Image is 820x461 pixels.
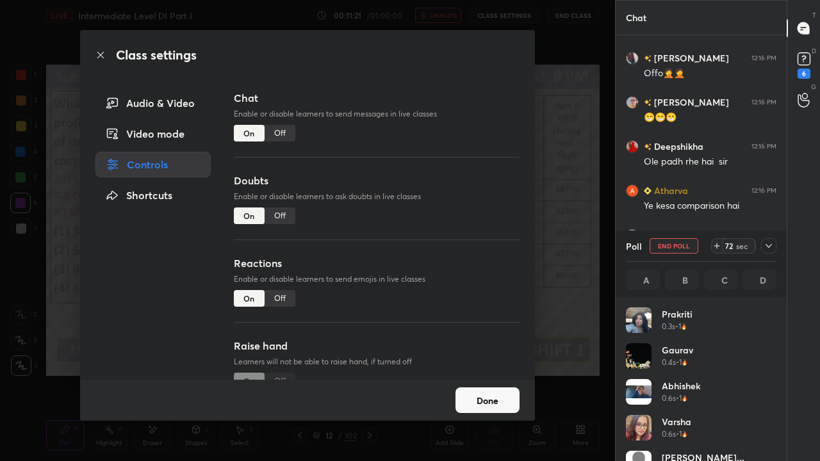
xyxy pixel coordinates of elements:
h4: Varsha [662,415,691,428]
div: Video mode [95,121,211,147]
img: 5c50ca92545e4ea9b152bc47f8b6a3eb.jpg [626,307,652,333]
h5: 1 [679,357,682,368]
h2: Class settings [116,45,197,65]
img: no-rating-badge.077c3623.svg [644,55,652,62]
div: Ole padh rhe hai sir [644,156,776,168]
img: 037af909af264af6940d1688ab774d09.jpg [626,184,639,197]
h5: 1 [679,392,682,404]
div: On [234,290,265,307]
p: Enable or disable learners to send emojis in live classes [234,273,520,285]
h3: Doubts [234,173,520,188]
button: Done [455,387,520,413]
div: Off [265,125,295,142]
img: streak-poll-icon.44701ccd.svg [682,359,687,366]
div: 6 [798,69,810,79]
div: 12:16 PM [751,99,776,106]
div: grid [616,35,787,364]
h6: [PERSON_NAME] [652,228,729,241]
h4: Prakriti [662,307,693,321]
img: streak-poll-icon.44701ccd.svg [681,323,687,330]
h6: Deepshikha [652,140,703,153]
h3: Raise hand [234,338,520,353]
div: 12:16 PM [751,54,776,62]
div: Ye kesa comparison hai [644,200,776,213]
h4: gaurav [662,343,693,357]
div: 12:16 PM [751,143,776,150]
button: End Poll [650,238,698,254]
img: streak-poll-icon.44701ccd.svg [682,395,687,401]
img: streak-poll-icon.44701ccd.svg [682,431,687,437]
p: Learners will not be able to raise hand, if turned off [234,356,520,368]
div: On [234,125,265,142]
img: bee831fa3a294b82b82879b52744bbe1.jpg [626,379,652,405]
div: 12:16 PM [751,187,776,195]
img: no-rating-badge.077c3623.svg [644,143,652,150]
h5: 1 [679,428,682,440]
h5: 1 [678,321,681,332]
h5: 0.6s [662,428,676,440]
h5: 0.3s [662,321,675,332]
h5: 0.4s [662,357,676,368]
div: sec [734,241,750,251]
h3: Chat [234,90,520,106]
img: e4792107fec4427ab2d42117c0bdd552.jpg [626,415,652,441]
p: G [811,82,816,92]
div: Offo🤦🤦 [644,67,776,80]
img: b5b5c2a1ed184b30b41415c48e18641f.jpg [626,140,639,153]
h5: • [676,392,679,404]
p: Enable or disable learners to send messages in live classes [234,108,520,120]
p: Enable or disable learners to ask doubts in live classes [234,191,520,202]
div: Controls [95,152,211,177]
img: d9de4fbaaa17429c86f557d043f2a4f1.jpg [626,96,639,109]
h5: • [676,428,679,440]
div: Audio & Video [95,90,211,116]
h5: 0.6s [662,392,676,404]
img: Learner_Badge_beginner_1_8b307cf2a0.svg [644,187,652,195]
p: T [812,10,816,20]
p: Chat [616,1,657,35]
img: 2bdf3e3e17634c6ebcf44cd561fd4298.jpg [626,343,652,369]
div: On [234,207,265,224]
div: 72 [724,241,734,251]
div: Shortcuts [95,182,211,208]
p: D [812,46,816,56]
h5: • [675,321,678,332]
img: no-rating-badge.077c3623.svg [644,99,652,106]
div: Off [265,290,295,307]
img: 7cb90eac7d0e46d69c3473bb0d9f4488.jpg [626,52,639,65]
div: Off [265,207,295,224]
h6: Atharva [652,184,688,197]
div: 😁😁😁 [644,111,776,124]
h6: [PERSON_NAME] [652,95,729,109]
h3: Reactions [234,255,520,271]
h6: [PERSON_NAME] [652,51,729,65]
h4: Abhishek [662,379,700,392]
h4: Poll [626,239,642,253]
h5: • [676,357,679,368]
div: grid [626,307,776,461]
